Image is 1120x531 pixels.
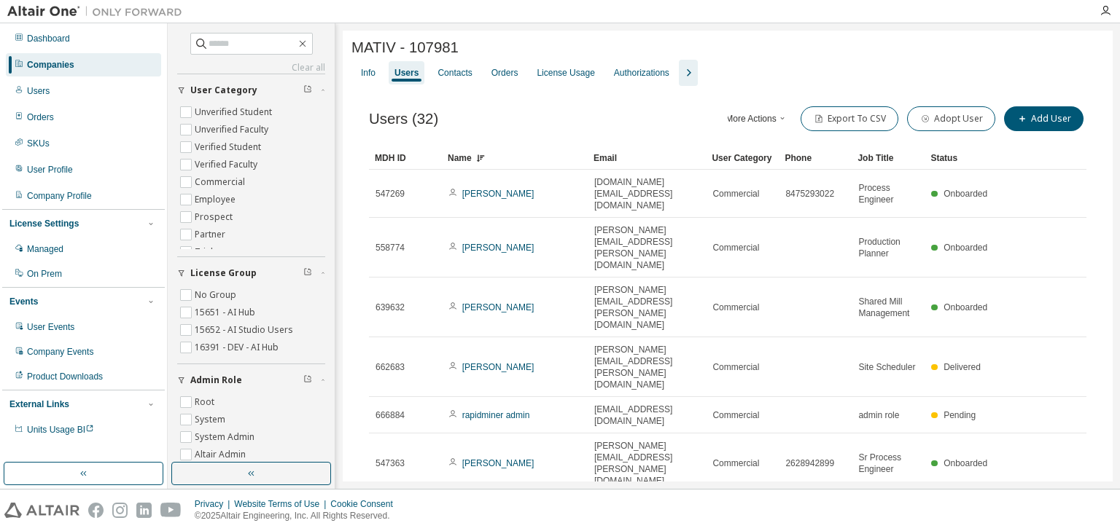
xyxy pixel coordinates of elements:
[195,156,260,173] label: Verified Faculty
[177,74,325,106] button: User Category
[27,59,74,71] div: Companies
[376,188,405,200] span: 547269
[594,440,699,487] span: [PERSON_NAME][EMAIL_ADDRESS][PERSON_NAME][DOMAIN_NAME]
[712,188,759,200] span: Commercial
[195,304,258,321] label: 15651 - AI Hub
[351,39,459,56] span: MATIV - 107981
[491,67,518,79] div: Orders
[4,503,79,518] img: altair_logo.svg
[375,146,436,170] div: MDH ID
[177,257,325,289] button: License Group
[537,67,594,79] div: License Usage
[376,302,405,313] span: 639632
[462,410,530,420] a: rapidminer admin
[376,457,405,469] span: 547363
[712,302,759,313] span: Commercial
[858,452,918,475] span: Sr Process Engineer
[448,146,582,170] div: Name
[27,268,62,280] div: On Prem
[944,243,987,253] span: Onboarded
[361,67,376,79] div: Info
[376,361,405,373] span: 662683
[858,409,899,421] span: admin role
[136,503,152,518] img: linkedin.svg
[112,503,128,518] img: instagram.svg
[801,106,898,131] button: Export To CSV
[594,344,699,390] span: [PERSON_NAME][EMAIL_ADDRESS][PERSON_NAME][DOMAIN_NAME]
[27,190,92,202] div: Company Profile
[195,226,228,243] label: Partner
[234,498,330,510] div: Website Terms of Use
[195,138,264,156] label: Verified Student
[195,121,271,138] label: Unverified Faculty
[462,458,534,468] a: [PERSON_NAME]
[195,191,238,208] label: Employee
[437,67,472,79] div: Contacts
[177,62,325,74] a: Clear all
[27,321,74,333] div: User Events
[944,302,987,312] span: Onboarded
[27,138,50,149] div: SKUs
[722,106,792,131] button: More Actions
[944,189,987,199] span: Onboarded
[27,371,103,382] div: Product Downloads
[712,409,759,421] span: Commercial
[195,446,249,463] label: Altair Admin
[944,458,987,468] span: Onboarded
[177,364,325,396] button: Admin Role
[27,243,63,255] div: Managed
[376,242,405,253] span: 558774
[9,398,69,410] div: External Links
[195,498,234,510] div: Privacy
[394,67,419,79] div: Users
[785,146,846,170] div: Phone
[195,173,248,191] label: Commercial
[27,33,70,44] div: Dashboard
[712,361,759,373] span: Commercial
[944,410,976,420] span: Pending
[712,457,759,469] span: Commercial
[195,428,257,446] label: System Admin
[594,224,699,271] span: [PERSON_NAME][EMAIL_ADDRESS][PERSON_NAME][DOMAIN_NAME]
[594,146,700,170] div: Email
[303,374,312,386] span: Clear filter
[190,267,257,279] span: License Group
[195,321,296,339] label: 15652 - AI Studio Users
[462,189,534,199] a: [PERSON_NAME]
[858,361,915,373] span: Site Scheduler
[27,164,73,176] div: User Profile
[858,182,918,205] span: Process Engineer
[195,286,239,304] label: No Group
[614,67,669,79] div: Authorizations
[195,393,217,411] label: Root
[27,346,93,358] div: Company Events
[462,243,534,253] a: [PERSON_NAME]
[462,302,534,312] a: [PERSON_NAME]
[330,498,401,510] div: Cookie Consent
[88,503,104,518] img: facebook.svg
[712,242,759,253] span: Commercial
[594,176,699,211] span: [DOMAIN_NAME][EMAIL_ADDRESS][DOMAIN_NAME]
[594,284,699,331] span: [PERSON_NAME][EMAIL_ADDRESS][PERSON_NAME][DOMAIN_NAME]
[27,111,54,123] div: Orders
[785,457,834,469] span: 2628942899
[160,503,182,518] img: youtube.svg
[303,267,312,279] span: Clear filter
[857,146,919,170] div: Job Title
[376,409,405,421] span: 666884
[858,296,918,319] span: Shared Mill Management
[195,510,402,522] p: © 2025 Altair Engineering, Inc. All Rights Reserved.
[930,146,992,170] div: Status
[27,425,94,435] span: Units Usage BI
[190,84,257,96] span: User Category
[195,243,216,261] label: Trial
[712,146,773,170] div: User Category
[27,85,50,97] div: Users
[462,362,534,372] a: [PERSON_NAME]
[195,208,236,226] label: Prospect
[195,411,228,428] label: System
[1004,106,1084,131] button: Add User
[907,106,995,131] button: Adopt User
[303,84,312,96] span: Clear filter
[594,404,699,427] span: [EMAIL_ADDRESS][DOMAIN_NAME]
